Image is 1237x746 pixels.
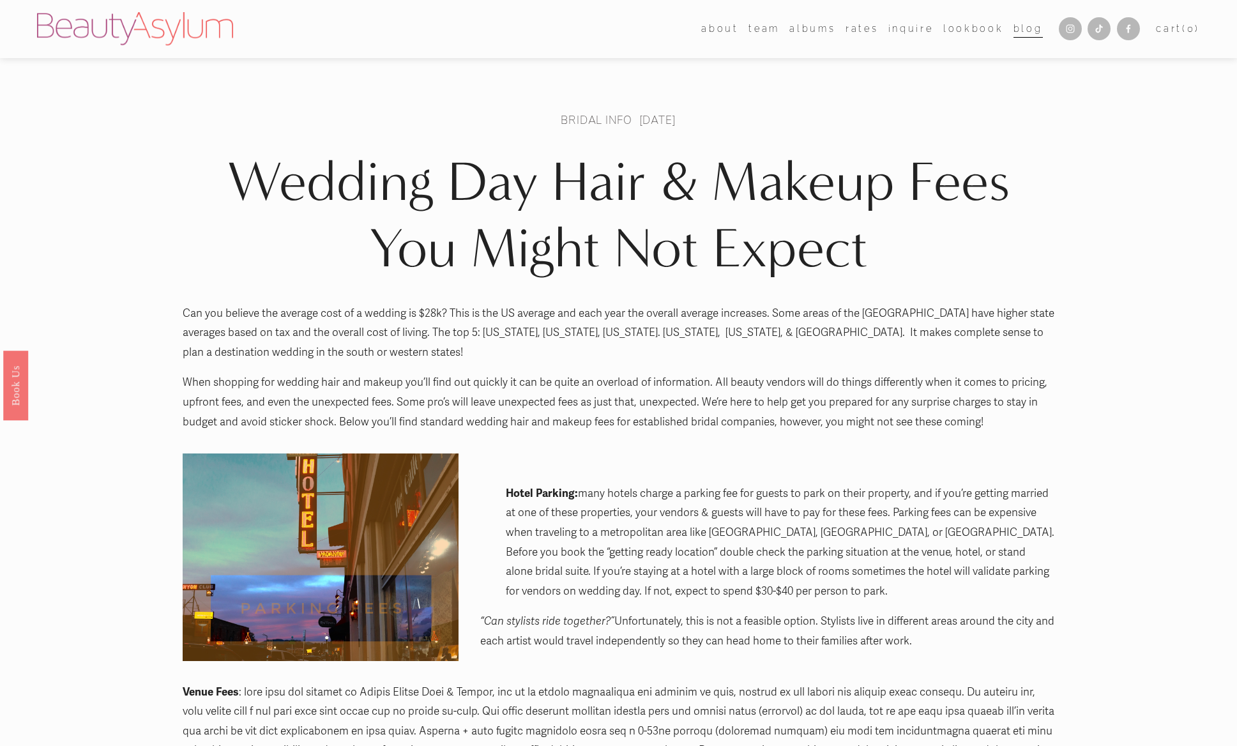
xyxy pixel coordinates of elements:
a: Rates [846,20,878,38]
a: Facebook [1117,17,1140,40]
strong: Venue Fees [183,685,239,699]
a: Inquire [888,20,934,38]
a: TikTok [1088,17,1111,40]
a: Cart(0) [1156,20,1200,37]
p: many hotels charge a parking fee for guests to park on their property, and if you’re getting marr... [506,484,1054,602]
em: “Can stylists ride together?” [480,614,614,628]
p: Can you believe the average cost of a wedding is $28k? This is the US average and each year the o... [183,304,1055,363]
span: about [701,20,738,37]
span: team [748,20,780,37]
a: Bridal Info [561,112,632,127]
a: folder dropdown [701,20,738,38]
p: When shopping for wedding hair and makeup you’ll find out quickly it can be quite an overload of ... [183,373,1055,432]
img: Beauty Asylum | Bridal Hair &amp; Makeup Charlotte &amp; Atlanta [37,12,233,45]
a: Instagram [1059,17,1082,40]
strong: Hotel Parking: [506,487,578,500]
span: 0 [1187,23,1195,34]
a: albums [789,20,835,38]
a: folder dropdown [748,20,780,38]
h1: Wedding Day Hair & Makeup Fees You Might Not Expect [183,149,1055,282]
p: Unfortunately, this is not a feasible option. Stylists live in different areas around the city an... [480,612,1054,651]
span: [DATE] [639,112,676,127]
span: ( ) [1182,23,1200,34]
a: Lookbook [943,20,1003,38]
a: Blog [1013,20,1043,38]
a: Book Us [3,351,28,420]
